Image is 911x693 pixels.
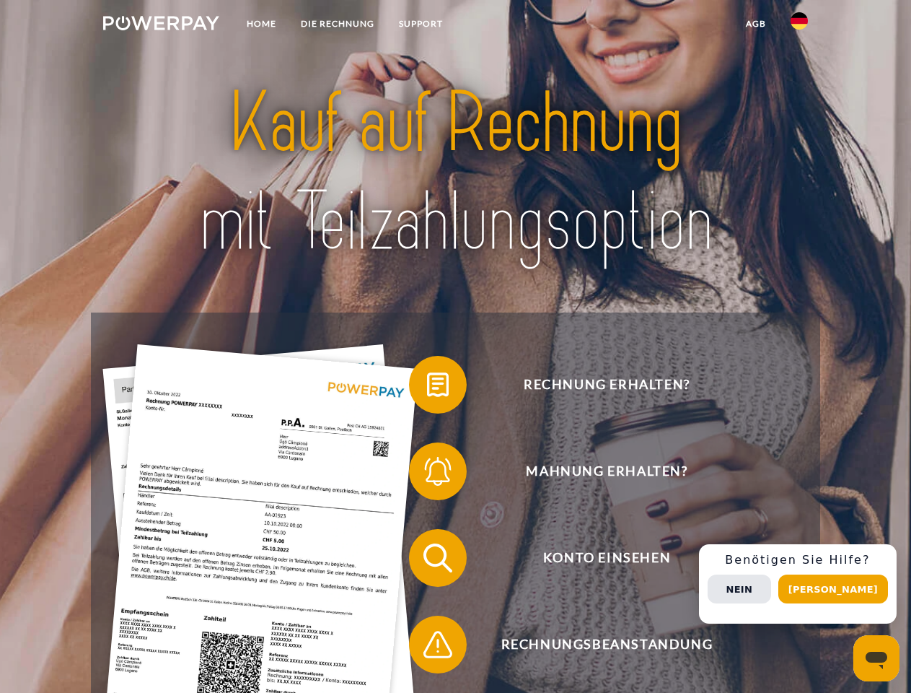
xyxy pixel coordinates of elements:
a: agb [734,11,778,37]
button: Rechnungsbeanstandung [409,616,784,674]
a: Home [234,11,289,37]
img: logo-powerpay-white.svg [103,16,219,30]
button: Rechnung erhalten? [409,356,784,414]
span: Mahnung erhalten? [430,443,783,500]
span: Rechnungsbeanstandung [430,616,783,674]
a: SUPPORT [387,11,455,37]
img: de [791,12,808,30]
span: Konto einsehen [430,529,783,587]
img: qb_search.svg [420,540,456,576]
h3: Benötigen Sie Hilfe? [708,553,888,567]
span: Rechnung erhalten? [430,356,783,414]
button: Nein [708,575,771,603]
iframe: Schaltfläche zum Öffnen des Messaging-Fensters [853,635,899,681]
img: qb_warning.svg [420,627,456,663]
div: Schnellhilfe [699,544,897,624]
a: DIE RECHNUNG [289,11,387,37]
img: qb_bell.svg [420,453,456,489]
button: Konto einsehen [409,529,784,587]
img: title-powerpay_de.svg [138,69,773,276]
button: Mahnung erhalten? [409,443,784,500]
button: [PERSON_NAME] [778,575,888,603]
img: qb_bill.svg [420,367,456,403]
